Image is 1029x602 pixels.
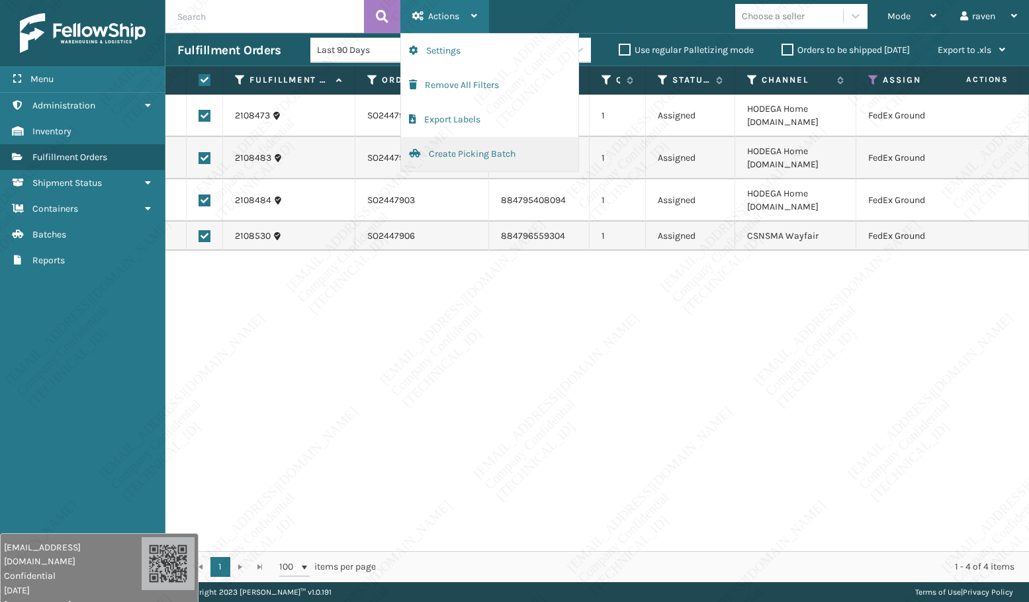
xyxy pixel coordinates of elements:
[355,137,489,179] td: SO2447903
[501,230,565,241] a: 884796559304
[235,151,271,165] a: 2108483
[177,42,281,58] h3: Fulfillment Orders
[887,11,911,22] span: Mode
[355,222,489,251] td: SO2447906
[735,137,856,179] td: HODEGA Home [DOMAIN_NAME]
[782,44,910,56] label: Orders to be shipped [DATE]
[915,582,1013,602] div: |
[355,179,489,222] td: SO2447903
[646,179,735,222] td: Assigned
[646,222,735,251] td: Assigned
[30,73,54,85] span: Menu
[963,587,1013,597] a: Privacy Policy
[401,34,578,68] button: Settings
[856,95,983,137] td: FedEx Ground
[32,255,65,266] span: Reports
[317,43,420,57] div: Last 90 Days
[382,74,463,86] label: Order Number
[590,95,646,137] td: 1
[924,69,1016,91] span: Actions
[646,137,735,179] td: Assigned
[32,126,71,137] span: Inventory
[501,194,566,206] a: 884795408094
[735,179,856,222] td: HODEGA Home [DOMAIN_NAME]
[4,569,142,583] span: Confidential
[235,109,270,122] a: 2108473
[616,74,620,86] label: Quantity
[856,137,983,179] td: FedEx Ground
[735,95,856,137] td: HODEGA Home [DOMAIN_NAME]
[856,179,983,222] td: FedEx Ground
[32,100,95,111] span: Administration
[915,587,961,597] a: Terms of Use
[938,44,991,56] span: Export to .xls
[32,203,78,214] span: Containers
[401,68,578,103] button: Remove All Filters
[646,95,735,137] td: Assigned
[856,222,983,251] td: FedEx Ground
[4,540,142,568] span: [EMAIL_ADDRESS][DOMAIN_NAME]
[235,230,271,243] a: 2108530
[32,151,107,163] span: Fulfillment Orders
[4,583,142,597] span: [DATE]
[32,177,102,189] span: Shipment Status
[672,74,709,86] label: Status
[590,179,646,222] td: 1
[32,229,66,240] span: Batches
[401,103,578,137] button: Export Labels
[742,9,805,23] div: Choose a seller
[590,137,646,179] td: 1
[428,11,459,22] span: Actions
[394,560,1014,574] div: 1 - 4 of 4 items
[210,557,230,577] a: 1
[279,557,376,577] span: items per page
[279,560,299,574] span: 100
[355,95,489,137] td: SO2447902
[401,137,578,171] button: Create Picking Batch
[235,194,271,207] a: 2108484
[883,74,957,86] label: Assigned Carrier Service
[249,74,330,86] label: Fulfillment Order Id
[619,44,754,56] label: Use regular Palletizing mode
[735,222,856,251] td: CSNSMA Wayfair
[181,582,332,602] p: Copyright 2023 [PERSON_NAME]™ v 1.0.191
[590,222,646,251] td: 1
[20,13,146,53] img: logo
[762,74,830,86] label: Channel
